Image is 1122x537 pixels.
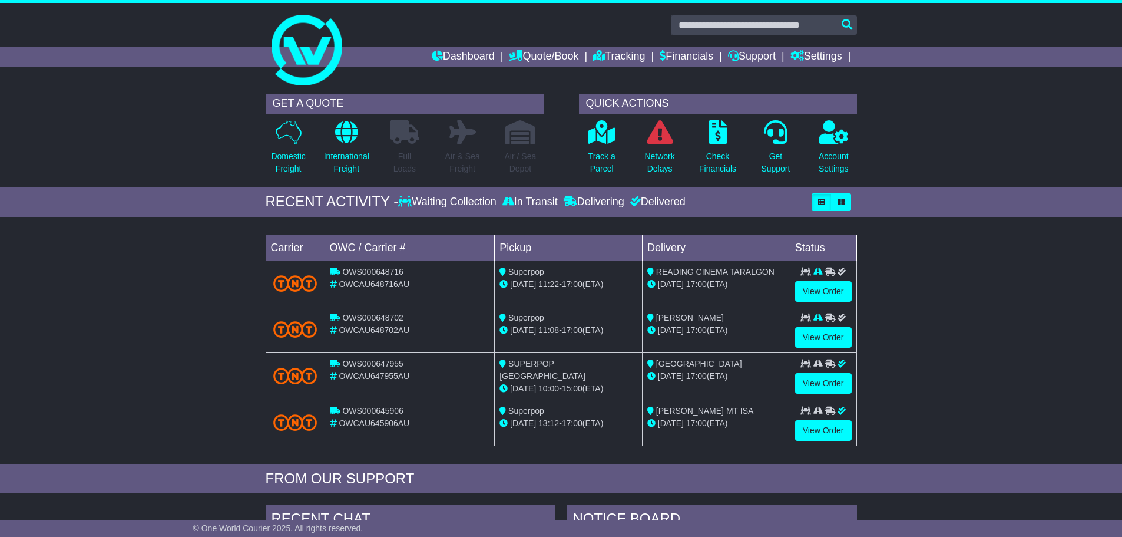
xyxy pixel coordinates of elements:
[339,325,409,335] span: OWCAU648702AU
[342,267,403,276] span: OWS000648716
[508,267,544,276] span: Superpop
[818,120,849,182] a: AccountSettings
[266,94,544,114] div: GET A QUOTE
[538,325,559,335] span: 11:08
[656,406,753,416] span: [PERSON_NAME] MT ISA
[656,359,742,368] span: [GEOGRAPHIC_DATA]
[271,150,305,175] p: Domestic Freight
[790,47,842,67] a: Settings
[686,419,707,428] span: 17:00
[339,279,409,289] span: OWCAU648716AU
[273,368,317,384] img: TNT_Domestic.png
[658,279,684,289] span: [DATE]
[760,120,790,182] a: GetSupport
[647,417,785,430] div: (ETA)
[266,470,857,487] div: FROM OUR SUPPORT
[588,120,616,182] a: Track aParcel
[538,384,559,393] span: 10:00
[510,384,536,393] span: [DATE]
[193,523,363,533] span: © One World Courier 2025. All rights reserved.
[795,373,852,394] a: View Order
[795,327,852,348] a: View Order
[658,371,684,381] span: [DATE]
[647,324,785,337] div: (ETA)
[538,279,559,289] span: 11:22
[508,406,544,416] span: Superpop
[795,281,852,302] a: View Order
[644,120,675,182] a: NetworkDelays
[510,325,536,335] span: [DATE]
[579,94,857,114] div: QUICK ACTIONS
[561,196,627,209] div: Delivering
[398,196,499,209] div: Waiting Collection
[499,278,637,291] div: - (ETA)
[538,419,559,428] span: 13:12
[761,150,790,175] p: Get Support
[644,150,674,175] p: Network Delays
[510,279,536,289] span: [DATE]
[686,325,707,335] span: 17:00
[339,419,409,428] span: OWCAU645906AU
[656,313,724,322] span: [PERSON_NAME]
[562,279,582,289] span: 17:00
[509,47,578,67] a: Quote/Book
[593,47,645,67] a: Tracking
[627,196,686,209] div: Delivered
[699,150,736,175] p: Check Financials
[342,313,403,322] span: OWS000648702
[270,120,306,182] a: DomesticFreight
[266,505,555,536] div: RECENT CHAT
[510,419,536,428] span: [DATE]
[499,417,637,430] div: - (ETA)
[567,505,857,536] div: NOTICE BOARD
[273,275,317,291] img: TNT_Domestic.png
[499,196,561,209] div: In Transit
[324,150,369,175] p: International Freight
[323,120,370,182] a: InternationalFreight
[445,150,480,175] p: Air & Sea Freight
[562,419,582,428] span: 17:00
[686,371,707,381] span: 17:00
[325,235,495,261] td: OWC / Carrier #
[658,419,684,428] span: [DATE]
[273,321,317,337] img: TNT_Domestic.png
[273,414,317,430] img: TNT_Domestic.png
[495,235,643,261] td: Pickup
[658,325,684,335] span: [DATE]
[499,383,637,395] div: - (ETA)
[562,325,582,335] span: 17:00
[342,406,403,416] span: OWS000645906
[660,47,713,67] a: Financials
[647,370,785,383] div: (ETA)
[795,420,852,441] a: View Order
[642,235,790,261] td: Delivery
[266,235,325,261] td: Carrier
[728,47,776,67] a: Support
[819,150,849,175] p: Account Settings
[342,359,403,368] span: OWS000647955
[266,193,399,210] div: RECENT ACTIVITY -
[390,150,419,175] p: Full Loads
[562,384,582,393] span: 15:00
[508,313,544,322] span: Superpop
[505,150,537,175] p: Air / Sea Depot
[656,267,775,276] span: READING CINEMA TARALGON
[499,324,637,337] div: - (ETA)
[790,235,856,261] td: Status
[499,359,585,381] span: SUPERPOP [GEOGRAPHIC_DATA]
[432,47,495,67] a: Dashboard
[588,150,615,175] p: Track a Parcel
[686,279,707,289] span: 17:00
[699,120,737,182] a: CheckFinancials
[339,371,409,381] span: OWCAU647955AU
[647,278,785,291] div: (ETA)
